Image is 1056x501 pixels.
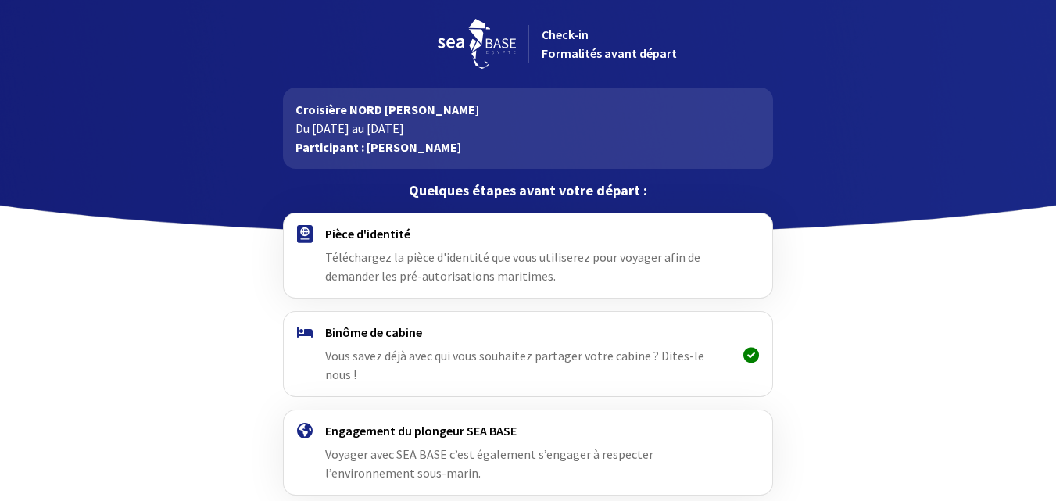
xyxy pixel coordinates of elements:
p: Croisière NORD [PERSON_NAME] [295,100,761,119]
span: Téléchargez la pièce d'identité que vous utiliserez pour voyager afin de demander les pré-autoris... [325,249,700,284]
p: Du [DATE] au [DATE] [295,119,761,138]
img: logo_seabase.svg [438,19,516,69]
span: Vous savez déjà avec qui vous souhaitez partager votre cabine ? Dites-le nous ! [325,348,704,382]
h4: Pièce d'identité [325,226,731,242]
img: passport.svg [297,225,313,243]
span: Check-in Formalités avant départ [542,27,677,61]
img: binome.svg [297,327,313,338]
span: Voyager avec SEA BASE c’est également s’engager à respecter l’environnement sous-marin. [325,446,653,481]
p: Quelques étapes avant votre départ : [283,181,773,200]
h4: Engagement du plongeur SEA BASE [325,423,731,438]
p: Participant : [PERSON_NAME] [295,138,761,156]
h4: Binôme de cabine [325,324,731,340]
img: engagement.svg [297,423,313,438]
